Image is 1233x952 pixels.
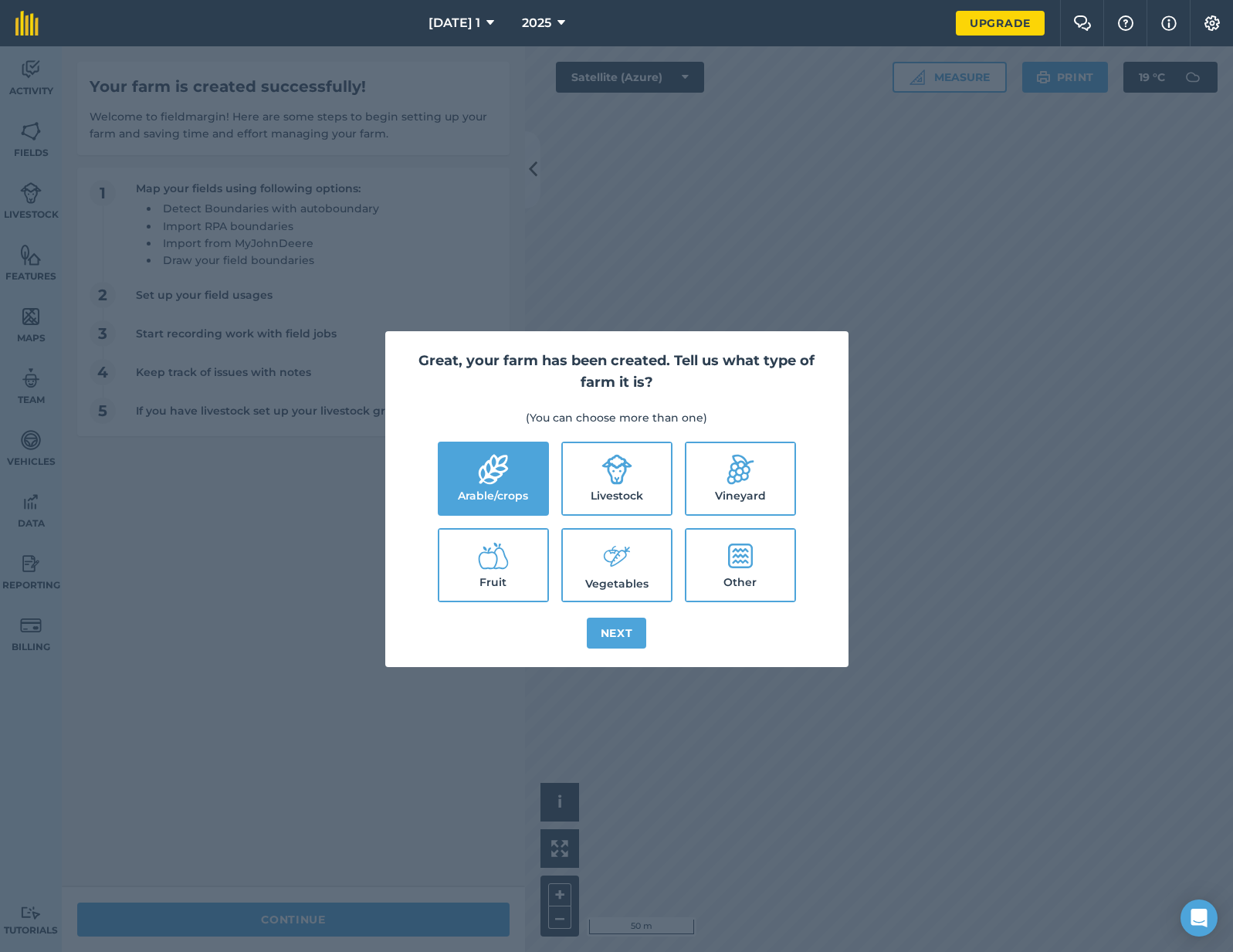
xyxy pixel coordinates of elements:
img: fieldmargin Logo [15,11,39,36]
span: 2025 [522,14,551,32]
button: Next [587,618,647,649]
label: Vegetables [563,530,671,601]
label: Arable/crops [439,443,547,514]
div: Open Intercom Messenger [1180,899,1218,937]
img: A question mark icon [1116,15,1135,31]
label: Fruit [439,530,547,601]
label: Other [686,530,794,601]
p: (You can choose more than one) [404,409,830,426]
label: Livestock [563,443,671,514]
img: A cog icon [1203,15,1221,31]
h2: Great, your farm has been created. Tell us what type of farm it is? [404,350,830,395]
span: [DATE] 1 [429,14,480,32]
img: svg+xml;base64,PHN2ZyB4bWxucz0iaHR0cDovL3d3dy53My5vcmcvMjAwMC9zdmciIHdpZHRoPSIxNyIgaGVpZ2h0PSIxNy... [1161,14,1177,32]
a: Upgrade [956,11,1045,36]
label: Vineyard [686,443,794,514]
img: Two speech bubbles overlapping with the left bubble in the forefront [1073,15,1092,31]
